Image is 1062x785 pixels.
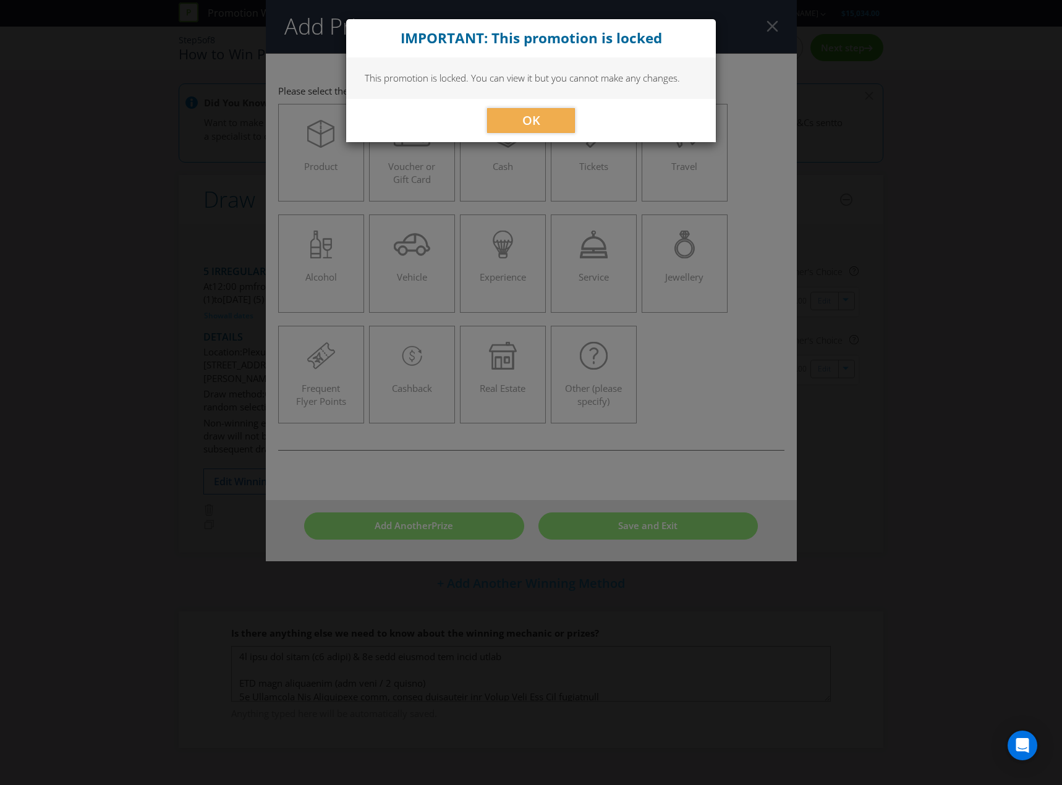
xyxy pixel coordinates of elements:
[346,57,716,98] div: This promotion is locked. You can view it but you cannot make any changes.
[522,112,540,129] span: OK
[1008,731,1037,760] div: Open Intercom Messenger
[401,28,662,48] strong: IMPORTANT: This promotion is locked
[346,19,716,57] div: Close
[487,108,575,133] button: OK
